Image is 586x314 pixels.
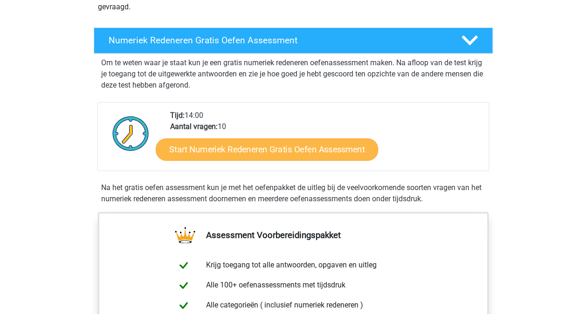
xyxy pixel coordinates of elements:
[163,110,488,171] div: 14:00 10
[97,182,489,205] div: Na het gratis oefen assessment kun je met het oefenpakket de uitleg bij de veelvoorkomende soorte...
[101,57,485,91] p: Om te weten waar je staat kun je een gratis numeriek redeneren oefenassessment maken. Na afloop v...
[170,122,218,131] b: Aantal vragen:
[109,35,446,46] h4: Numeriek Redeneren Gratis Oefen Assessment
[107,110,154,157] img: Klok
[90,27,496,54] a: Numeriek Redeneren Gratis Oefen Assessment
[170,111,185,120] b: Tijd:
[156,138,378,160] a: Start Numeriek Redeneren Gratis Oefen Assessment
